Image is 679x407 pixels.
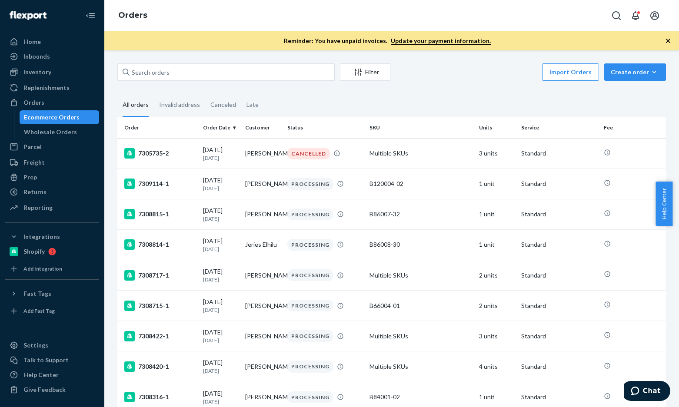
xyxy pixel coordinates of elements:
div: B86008-30 [369,240,472,249]
div: PROCESSING [287,391,333,403]
td: [PERSON_NAME] [242,291,284,321]
div: CANCELLED [287,148,330,159]
a: Freight [5,156,99,169]
div: [DATE] [203,328,238,344]
div: Fast Tags [23,289,51,298]
td: 1 unit [476,229,518,260]
th: Units [476,117,518,138]
td: Multiple SKUs [366,138,476,169]
p: Standard [521,149,596,158]
div: Add Fast Tag [23,307,55,314]
div: PROCESSING [287,300,333,311]
p: [DATE] [203,337,238,344]
a: Update your payment information. [391,37,491,45]
div: [DATE] [203,298,238,314]
td: [PERSON_NAME] [242,321,284,351]
div: Customer [245,124,280,131]
ol: breadcrumbs [111,3,154,28]
p: [DATE] [203,306,238,314]
a: Ecommerce Orders [20,110,100,124]
a: Reporting [5,201,99,215]
div: B66004-01 [369,301,472,310]
div: Orders [23,98,44,107]
div: Invalid address [159,93,200,116]
div: 7305735-2 [124,148,196,159]
td: 1 unit [476,199,518,229]
button: Create order [604,63,666,81]
td: 2 units [476,260,518,291]
a: Settings [5,338,99,352]
button: Give Feedback [5,383,99,397]
div: PROCESSING [287,269,333,281]
td: Multiple SKUs [366,321,476,351]
a: Inbounds [5,50,99,63]
div: B86007-32 [369,210,472,218]
div: 7308815-1 [124,209,196,219]
td: 3 units [476,321,518,351]
a: Inventory [5,65,99,79]
p: [DATE] [203,245,238,253]
div: PROCESSING [287,178,333,190]
th: Status [284,117,366,138]
div: PROCESSING [287,361,333,372]
div: Help Center [23,371,59,379]
p: Standard [521,332,596,341]
th: SKU [366,117,476,138]
a: Help Center [5,368,99,382]
iframe: Opens a widget where you can chat to one of our agents [624,381,670,403]
th: Order [117,117,200,138]
div: Add Integration [23,265,62,272]
td: 1 unit [476,169,518,199]
div: Give Feedback [23,385,66,394]
button: Open Search Box [608,7,625,24]
th: Order Date [200,117,242,138]
td: Multiple SKUs [366,351,476,382]
a: Parcel [5,140,99,154]
div: Create order [611,68,659,76]
div: Talk to Support [23,356,69,364]
div: Ecommerce Orders [24,113,80,122]
div: Integrations [23,232,60,241]
div: [DATE] [203,206,238,222]
td: Multiple SKUs [366,260,476,291]
a: Prep [5,170,99,184]
p: Standard [521,362,596,371]
div: Late [246,93,259,116]
p: Standard [521,240,596,249]
p: [DATE] [203,215,238,222]
p: Standard [521,210,596,218]
div: [DATE] [203,389,238,405]
p: Standard [521,179,596,188]
td: [PERSON_NAME] [242,169,284,199]
a: Home [5,35,99,49]
button: Talk to Support [5,353,99,367]
a: Add Fast Tag [5,304,99,318]
div: Settings [23,341,48,350]
a: Returns [5,185,99,199]
div: 7308420-1 [124,361,196,372]
div: Replenishments [23,83,70,92]
a: Orders [5,96,99,109]
th: Service [518,117,600,138]
a: Replenishments [5,81,99,95]
div: Inbounds [23,52,50,61]
p: Standard [521,301,596,310]
td: [PERSON_NAME] [242,199,284,229]
div: [DATE] [203,146,238,162]
a: Add Integration [5,262,99,276]
img: Flexport logo [10,11,47,20]
td: [PERSON_NAME] [242,351,284,382]
p: Reminder: You have unpaid invoices. [284,36,491,45]
p: [DATE] [203,276,238,283]
p: [DATE] [203,367,238,374]
td: 3 units [476,138,518,169]
div: 7308316-1 [124,392,196,402]
button: Open notifications [627,7,644,24]
button: Import Orders [542,63,599,81]
div: PROCESSING [287,239,333,251]
th: Fee [600,117,666,138]
div: Parcel [23,142,42,151]
button: Help Center [656,182,672,226]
